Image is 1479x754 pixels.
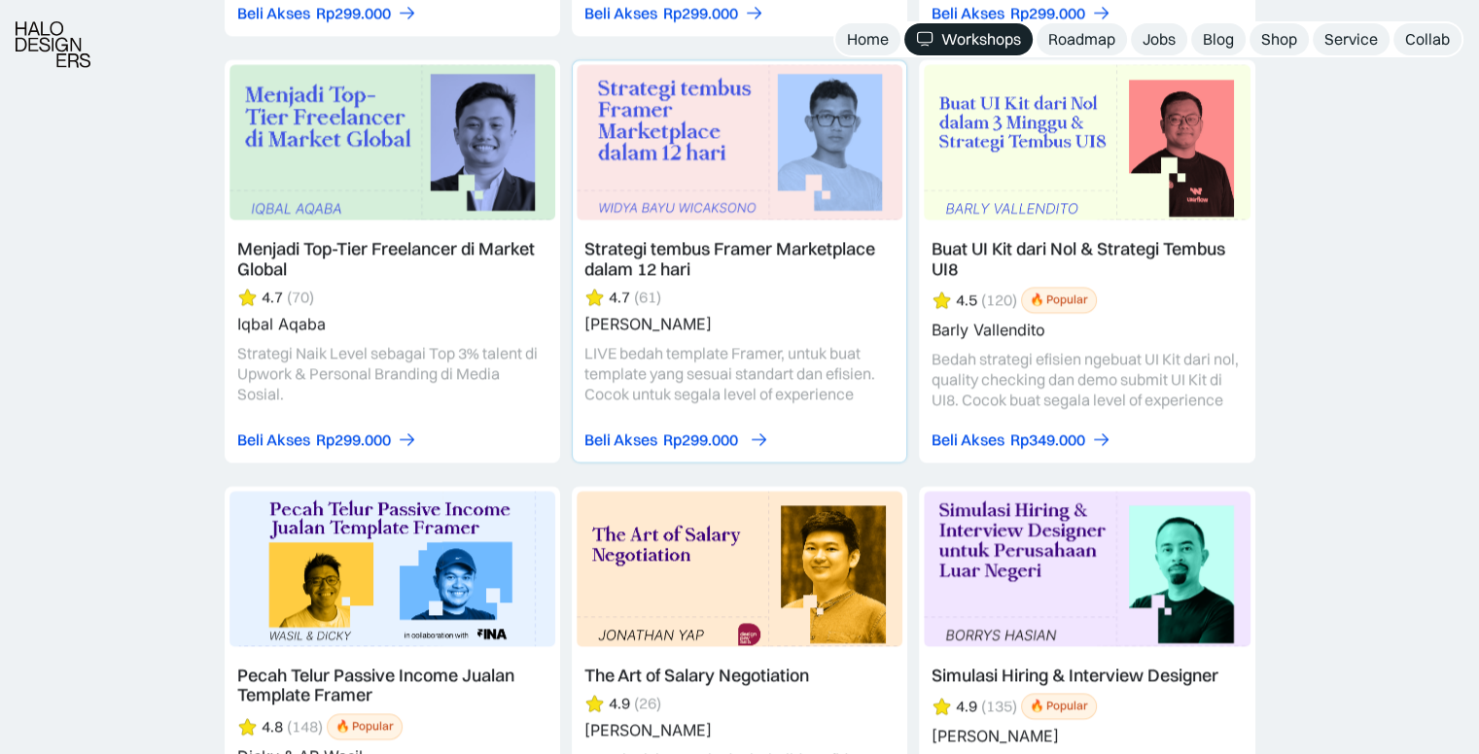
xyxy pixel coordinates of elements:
div: Beli Akses [932,429,1004,450]
div: Rp299.000 [316,429,391,450]
a: Shop [1250,23,1309,55]
div: Blog [1203,29,1234,50]
a: Beli AksesRp299.000 [237,429,417,450]
div: Home [847,29,889,50]
div: Rp299.000 [663,429,738,450]
div: Beli Akses [584,3,657,23]
div: Collab [1405,29,1450,50]
div: Rp299.000 [663,3,738,23]
div: Workshops [941,29,1021,50]
a: Blog [1191,23,1246,55]
a: Beli AksesRp299.000 [237,3,417,23]
div: Shop [1261,29,1297,50]
a: Jobs [1131,23,1187,55]
div: Beli Akses [237,3,310,23]
div: Beli Akses [584,429,657,450]
div: Beli Akses [237,429,310,450]
a: Beli AksesRp299.000 [584,429,764,450]
div: Jobs [1143,29,1176,50]
a: Workshops [904,23,1033,55]
a: Collab [1393,23,1461,55]
a: Beli AksesRp299.000 [584,3,764,23]
div: Service [1324,29,1378,50]
a: Beli AksesRp299.000 [932,3,1111,23]
a: Home [835,23,900,55]
a: Roadmap [1037,23,1127,55]
div: Beli Akses [932,3,1004,23]
a: Beli AksesRp349.000 [932,429,1111,450]
div: Roadmap [1048,29,1115,50]
a: Service [1313,23,1390,55]
div: Rp299.000 [316,3,391,23]
div: Rp349.000 [1010,429,1085,450]
div: Rp299.000 [1010,3,1085,23]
